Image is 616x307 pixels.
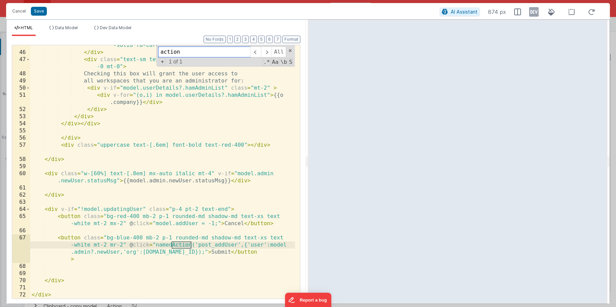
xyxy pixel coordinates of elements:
div: 65 [12,213,30,227]
div: 47 [12,56,30,70]
div: 49 [12,77,30,85]
div: 67 [12,234,30,263]
input: Search for [158,47,250,57]
div: 64 [12,206,30,213]
span: 1 of 1 [166,59,185,65]
button: 6 [266,36,273,43]
div: 53 [12,113,30,120]
span: HTML [21,25,33,30]
span: Whole Word Search [280,58,287,66]
span: CaseSensitive Search [271,58,279,66]
div: 56 [12,134,30,142]
div: 50 [12,85,30,92]
button: 5 [258,36,265,43]
button: 2 [234,36,241,43]
div: 60 [12,170,30,184]
span: Toggel Replace mode [159,58,166,65]
div: 52 [12,106,30,113]
span: 874 px [488,8,506,16]
button: 3 [242,36,249,43]
div: 70 [12,277,30,284]
div: 48 [12,70,30,77]
div: 69 [12,270,30,277]
button: AI Assistant [440,7,480,16]
div: 58 [12,156,30,163]
div: 51 [12,92,30,106]
span: AI Assistant [451,9,478,15]
button: Format [282,36,300,43]
iframe: Marker.io feedback button [285,293,331,307]
button: 1 [227,36,233,43]
div: 66 [12,227,30,234]
div: 54 [12,120,30,127]
div: 59 [12,163,30,170]
div: 55 [12,127,30,134]
span: Dev Data Model [100,25,131,30]
div: 68 [12,263,30,270]
div: 62 [12,192,30,199]
span: Alt-Enter [272,47,286,57]
div: 72 [12,291,30,299]
button: 7 [274,36,281,43]
div: 46 [12,49,30,56]
button: Cancel [9,6,29,16]
div: 61 [12,184,30,192]
span: Search In Selection [288,58,293,66]
div: 71 [12,284,30,291]
div: 63 [12,199,30,206]
button: 4 [250,36,257,43]
div: 57 [12,142,30,156]
span: RegExp Search [263,58,270,66]
span: Data Model [55,25,78,30]
button: Save [31,7,47,16]
button: No Folds [204,36,226,43]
